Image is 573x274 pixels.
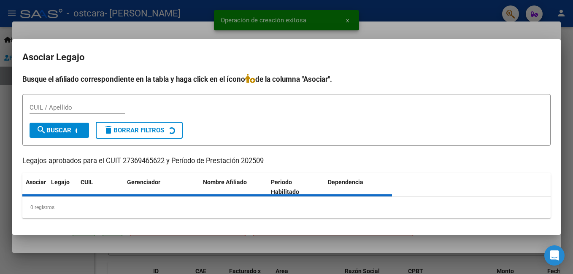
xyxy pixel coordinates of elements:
datatable-header-cell: CUIL [77,173,124,201]
datatable-header-cell: Legajo [48,173,77,201]
datatable-header-cell: Nombre Afiliado [200,173,268,201]
span: CUIL [81,179,93,185]
span: Asociar [26,179,46,185]
datatable-header-cell: Dependencia [324,173,392,201]
h2: Asociar Legajo [22,49,551,65]
span: Nombre Afiliado [203,179,247,185]
p: Legajos aprobados para el CUIT 27369465622 y Período de Prestación 202509 [22,156,551,167]
mat-icon: search [36,125,46,135]
div: Open Intercom Messenger [544,245,565,266]
button: Buscar [30,123,89,138]
h4: Busque el afiliado correspondiente en la tabla y haga click en el ícono de la columna "Asociar". [22,74,551,85]
span: Borrar Filtros [103,126,164,134]
datatable-header-cell: Periodo Habilitado [268,173,324,201]
datatable-header-cell: Asociar [22,173,48,201]
mat-icon: delete [103,125,114,135]
button: Borrar Filtros [96,122,183,139]
datatable-header-cell: Gerenciador [124,173,200,201]
span: Dependencia [328,179,363,185]
span: Gerenciador [127,179,160,185]
span: Buscar [36,126,71,134]
span: Periodo Habilitado [271,179,299,195]
div: 0 registros [22,197,551,218]
span: Legajo [51,179,70,185]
